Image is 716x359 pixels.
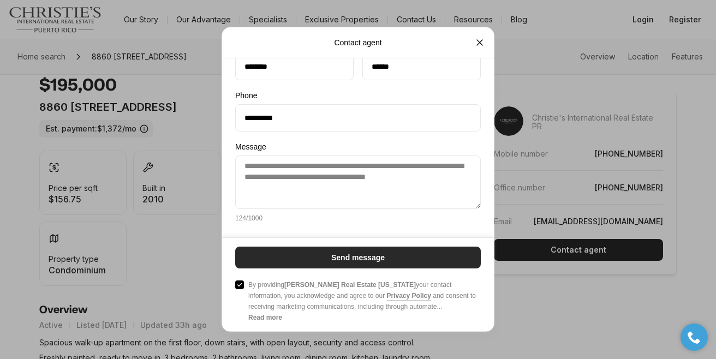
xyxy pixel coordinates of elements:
b: Read more [248,314,282,321]
span: By providing your contact information, you acknowledge and agree to our and consent to receiving ... [248,279,481,312]
p: Send message [331,253,385,262]
label: Message [235,142,481,151]
input: First name [236,53,353,80]
button: Send message [235,247,481,268]
a: Privacy Policy [387,292,431,300]
label: Phone [235,91,481,100]
button: Close [469,32,491,53]
input: Phone [236,105,480,131]
p: Contact agent [334,38,381,47]
input: Last name [363,53,480,80]
textarea: Message124/1000 [235,155,481,209]
p: 124 / 1000 [235,214,262,222]
b: [PERSON_NAME] Real Estate [US_STATE] [284,281,416,289]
